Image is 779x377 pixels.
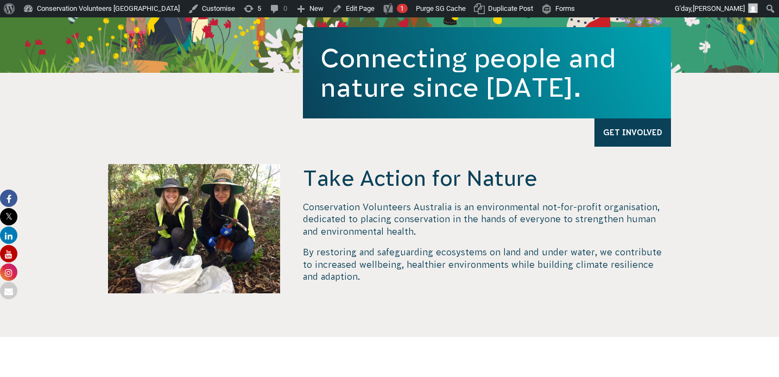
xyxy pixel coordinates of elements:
[303,246,671,282] p: By restoring and safeguarding ecosystems on land and under water, we contribute to increased well...
[320,43,654,102] h1: Connecting people and nature since [DATE].
[400,4,404,12] span: 1
[303,201,671,237] p: Conservation Volunteers Australia is an environmental not-for-profit organisation, dedicated to p...
[303,164,671,192] h4: Take Action for Nature
[693,4,745,12] span: [PERSON_NAME]
[594,118,671,147] a: Get Involved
